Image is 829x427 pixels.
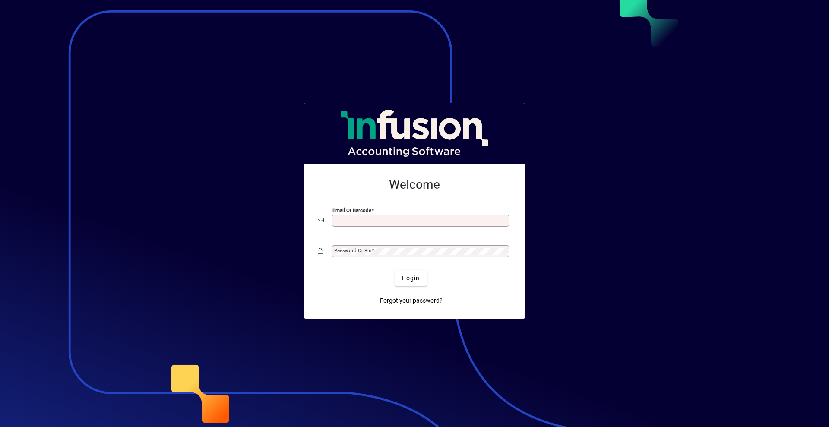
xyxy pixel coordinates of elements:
[334,247,371,253] mat-label: Password or Pin
[395,270,427,286] button: Login
[377,293,446,308] a: Forgot your password?
[318,177,511,192] h2: Welcome
[380,296,443,305] span: Forgot your password?
[332,207,371,213] mat-label: Email or Barcode
[402,274,420,283] span: Login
